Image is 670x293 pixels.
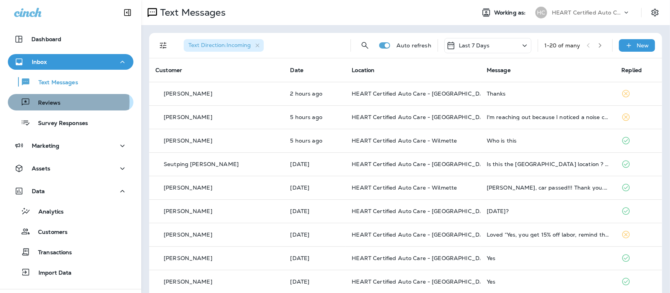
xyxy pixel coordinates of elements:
[164,90,212,97] p: [PERSON_NAME]
[30,120,88,127] p: Survey Responses
[8,203,133,219] button: Analytics
[8,223,133,240] button: Customers
[164,279,212,285] p: [PERSON_NAME]
[544,42,581,49] div: 1 - 20 of many
[352,231,493,238] span: HEART Certified Auto Care - [GEOGRAPHIC_DATA]
[487,184,609,191] div: Armando, car passed!!! Thank you. Have a great weekend!
[290,232,339,238] p: Aug 28, 2025 10:26 AM
[637,42,649,49] p: New
[352,161,493,168] span: HEART Certified Auto Care - [GEOGRAPHIC_DATA]
[164,137,212,144] p: [PERSON_NAME]
[487,208,609,214] div: Today?
[290,114,339,120] p: Aug 29, 2025 09:22 AM
[164,114,212,120] p: [PERSON_NAME]
[31,36,61,42] p: Dashboard
[30,249,72,257] p: Transactions
[155,67,182,74] span: Customer
[290,67,303,74] span: Date
[396,42,431,49] p: Auto refresh
[487,114,609,120] div: I'm reaching out because I noticed a noise coming from the bottom of the car. It does not happen ...
[157,7,226,18] p: Text Messages
[8,94,133,110] button: Reviews
[290,255,339,261] p: Aug 28, 2025 09:10 AM
[164,232,212,238] p: [PERSON_NAME]
[32,143,59,149] p: Marketing
[352,114,493,121] span: HEART Certified Auto Care - [GEOGRAPHIC_DATA]
[8,54,133,70] button: Inbox
[352,278,493,285] span: HEART Certified Auto Care - [GEOGRAPHIC_DATA]
[8,244,133,260] button: Transactions
[164,184,212,191] p: [PERSON_NAME]
[8,183,133,199] button: Data
[621,67,642,74] span: Replied
[487,161,609,167] div: Is this the Evanston location ? I will need a drive back to work.
[487,279,609,285] div: Yes
[31,208,64,216] p: Analytics
[188,42,251,49] span: Text Direction : Incoming
[290,208,339,214] p: Aug 28, 2025 11:20 AM
[494,9,528,16] span: Working as:
[8,138,133,154] button: Marketing
[164,208,212,214] p: [PERSON_NAME]
[352,67,375,74] span: Location
[552,9,623,16] p: HEART Certified Auto Care
[290,161,339,167] p: Aug 28, 2025 01:31 PM
[290,279,339,285] p: Aug 27, 2025 11:32 PM
[648,5,662,20] button: Settings
[487,137,609,144] div: Who is this
[155,38,171,53] button: Filters
[290,184,339,191] p: Aug 28, 2025 12:15 PM
[184,39,264,52] div: Text Direction:Incoming
[357,38,373,53] button: Search Messages
[117,5,139,20] button: Collapse Sidebar
[32,59,47,65] p: Inbox
[31,269,72,277] p: Import Data
[487,90,609,97] div: Thanks
[352,208,493,215] span: HEART Certified Auto Care - [GEOGRAPHIC_DATA]
[535,7,547,18] div: HC
[290,137,339,144] p: Aug 29, 2025 09:09 AM
[164,161,239,167] p: Seutping [PERSON_NAME]
[32,165,50,172] p: Assets
[352,184,457,191] span: HEART Certified Auto Care - Wilmette
[8,161,133,176] button: Assets
[487,232,609,238] div: Loved “Yes, you get 15% off labor, remind the team when you check in on the 15th. You would pay w...
[352,137,457,144] span: HEART Certified Auto Care - Wilmette
[487,255,609,261] div: Yes
[487,67,511,74] span: Message
[30,99,60,107] p: Reviews
[352,255,493,262] span: HEART Certified Auto Care - [GEOGRAPHIC_DATA]
[30,229,68,236] p: Customers
[352,90,493,97] span: HEART Certified Auto Care - [GEOGRAPHIC_DATA]
[8,31,133,47] button: Dashboard
[164,255,212,261] p: [PERSON_NAME]
[8,264,133,280] button: Import Data
[290,90,339,97] p: Aug 29, 2025 11:27 AM
[31,79,78,87] p: Text Messages
[459,42,490,49] p: Last 7 Days
[8,114,133,131] button: Survey Responses
[8,74,133,90] button: Text Messages
[32,188,45,194] p: Data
